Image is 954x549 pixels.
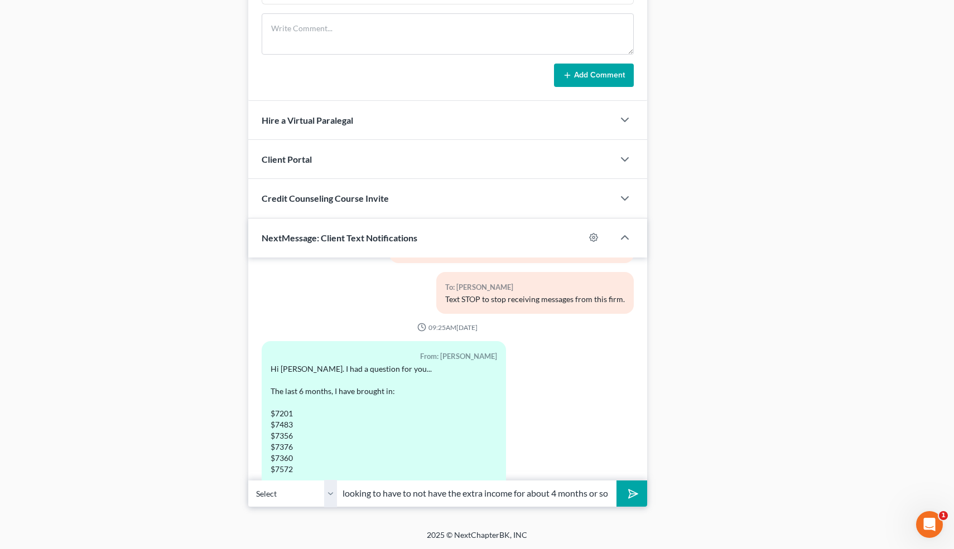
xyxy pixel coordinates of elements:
[445,281,625,294] div: To: [PERSON_NAME]
[271,350,498,363] div: From: [PERSON_NAME]
[554,64,634,87] button: Add Comment
[262,323,634,332] div: 09:25AM[DATE]
[262,154,312,164] span: Client Portal
[262,232,417,243] span: NextMessage: Client Text Notifications
[916,511,943,538] iframe: Intercom live chat
[262,115,353,125] span: Hire a Virtual Paralegal
[262,193,389,203] span: Credit Counseling Course Invite
[338,480,617,507] input: Say something...
[939,511,948,520] span: 1
[445,294,625,305] div: Text STOP to stop receiving messages from this firm.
